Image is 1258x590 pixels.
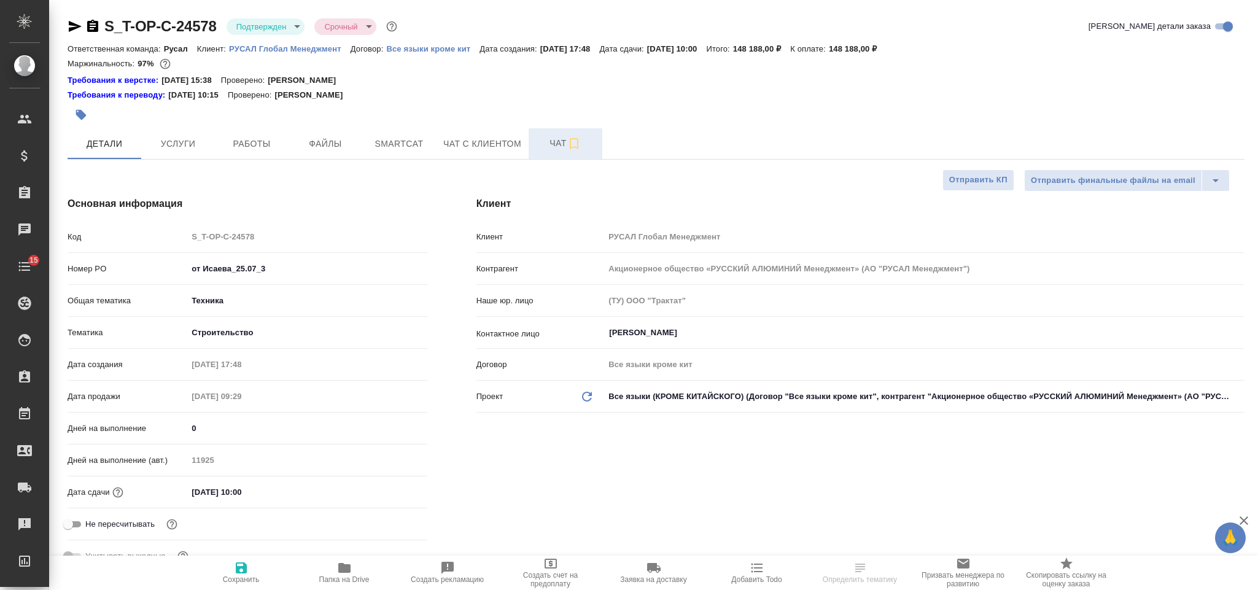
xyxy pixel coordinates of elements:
[602,556,705,590] button: Заявка на доставку
[187,228,427,246] input: Пустое поле
[604,260,1244,278] input: Пустое поле
[1089,20,1211,33] span: [PERSON_NAME] детали заказа
[104,18,217,34] a: S_T-OP-C-24578
[823,575,897,584] span: Определить тематику
[85,518,155,530] span: Не пересчитывать
[829,44,886,53] p: 148 188,00 ₽
[110,484,126,500] button: Если добавить услуги и заполнить их объемом, то дата рассчитается автоматически
[733,44,790,53] p: 148 188,00 ₽
[161,74,221,87] p: [DATE] 15:38
[68,454,187,467] p: Дней на выполнение (авт.)
[293,556,396,590] button: Папка на Drive
[3,251,46,282] a: 15
[164,44,197,53] p: Русал
[187,419,427,437] input: ✎ Введи что-нибудь
[223,575,260,584] span: Сохранить
[187,483,295,501] input: ✎ Введи что-нибудь
[942,169,1014,191] button: Отправить КП
[68,263,187,275] p: Номер PO
[499,556,602,590] button: Создать счет на предоплату
[187,260,427,278] input: ✎ Введи что-нибудь
[647,44,707,53] p: [DATE] 10:00
[68,74,161,87] a: Требования к верстке:
[604,228,1244,246] input: Пустое поле
[187,290,427,311] div: Техника
[85,550,166,562] span: Учитывать выходные
[540,44,600,53] p: [DATE] 17:48
[476,390,503,403] p: Проект
[705,556,809,590] button: Добавить Todo
[536,136,595,151] span: Чат
[476,359,605,371] p: Договор
[75,136,134,152] span: Детали
[476,295,605,307] p: Наше юр. лицо
[706,44,732,53] p: Итого:
[227,18,305,35] div: Подтвержден
[187,355,295,373] input: Пустое поле
[384,18,400,34] button: Доп статусы указывают на важность/срочность заказа
[175,548,191,564] button: Выбери, если сб и вс нужно считать рабочими днями для выполнения заказа.
[476,231,605,243] p: Клиент
[370,136,429,152] span: Smartcat
[314,18,376,35] div: Подтвержден
[68,422,187,435] p: Дней на выполнение
[476,196,1244,211] h4: Клиент
[197,44,229,53] p: Клиент:
[1220,525,1241,551] span: 🙏
[68,89,168,101] a: Требования к переводу:
[68,390,187,403] p: Дата продажи
[157,56,173,72] button: 4224.00 RUB;
[912,556,1015,590] button: Призвать менеджера по развитию
[604,292,1244,309] input: Пустое поле
[620,575,686,584] span: Заявка на доставку
[268,74,345,87] p: [PERSON_NAME]
[68,101,95,128] button: Добавить тэг
[604,355,1244,373] input: Пустое поле
[68,231,187,243] p: Код
[221,74,268,87] p: Проверено:
[476,328,605,340] p: Контактное лицо
[164,516,180,532] button: Включи, если не хочешь, чтобы указанная дата сдачи изменилась после переставления заказа в 'Подтв...
[187,322,427,343] div: Строительство
[1022,571,1111,588] span: Скопировать ссылку на оценку заказа
[85,19,100,34] button: Скопировать ссылку
[480,44,540,53] p: Дата создания:
[351,44,387,53] p: Договор:
[187,387,295,405] input: Пустое поле
[1238,332,1240,334] button: Open
[229,43,351,53] a: РУСАЛ Глобал Менеджмент
[222,136,281,152] span: Работы
[68,295,187,307] p: Общая тематика
[599,44,646,53] p: Дата сдачи:
[68,359,187,371] p: Дата создания
[1024,169,1202,192] button: Отправить финальные файлы на email
[386,43,480,53] a: Все языки кроме кит
[731,575,782,584] span: Добавить Todo
[168,89,228,101] p: [DATE] 10:15
[68,44,164,53] p: Ответственная команда:
[68,59,138,68] p: Маржинальность:
[319,575,370,584] span: Папка на Drive
[149,136,208,152] span: Услуги
[1015,556,1118,590] button: Скопировать ссылку на оценку заказа
[396,556,499,590] button: Создать рекламацию
[187,451,427,469] input: Пустое поле
[1024,169,1230,192] div: split button
[233,21,290,32] button: Подтвержден
[68,89,168,101] div: Нажми, чтобы открыть папку с инструкцией
[68,486,110,499] p: Дата сдачи
[604,386,1244,407] div: Все языки (КРОМЕ КИТАЙСКОГО) (Договор "Все языки кроме кит", контрагент "Акционерное общество «РУ...
[138,59,157,68] p: 97%
[1031,174,1195,188] span: Отправить финальные файлы на email
[274,89,352,101] p: [PERSON_NAME]
[228,89,275,101] p: Проверено:
[190,556,293,590] button: Сохранить
[1215,522,1246,553] button: 🙏
[22,254,45,266] span: 15
[68,74,161,87] div: Нажми, чтобы открыть папку с инструкцией
[507,571,595,588] span: Создать счет на предоплату
[386,44,480,53] p: Все языки кроме кит
[68,19,82,34] button: Скопировать ссылку для ЯМессенджера
[949,173,1008,187] span: Отправить КП
[809,556,912,590] button: Определить тематику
